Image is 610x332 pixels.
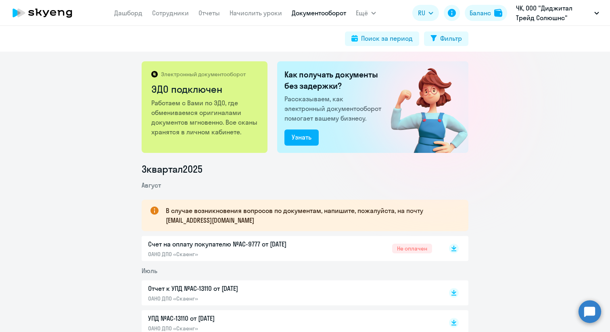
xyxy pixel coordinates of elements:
button: Узнать [284,129,319,146]
a: УПД №AC-13110 от [DATE]ОАНО ДПО «Скаенг» [148,313,432,332]
button: Фильтр [424,31,468,46]
span: RU [418,8,425,18]
p: ОАНО ДПО «Скаенг» [148,325,318,332]
span: Ещё [356,8,368,18]
h2: Как получать документы без задержки? [284,69,384,92]
span: Август [142,181,161,189]
button: ЧК, ООО "Диджитал Трейд Солюшнс" [512,3,603,23]
a: Отчеты [198,9,220,17]
p: Счет на оплату покупателю №AC-9777 от [DATE] [148,239,318,249]
p: Электронный документооборот [161,71,246,78]
p: УПД №AC-13110 от [DATE] [148,313,318,323]
a: Сотрудники [152,9,189,17]
div: Поиск за период [361,33,413,43]
p: В случае возникновения вопросов по документам, напишите, пожалуйста, на почту [EMAIL_ADDRESS][DOM... [166,206,454,225]
div: Узнать [292,132,311,142]
a: Дашборд [114,9,142,17]
h2: ЭДО подключен [151,83,259,96]
span: Не оплачен [392,244,432,253]
button: Балансbalance [465,5,507,21]
span: Июль [142,267,157,275]
button: Поиск за период [345,31,419,46]
img: connected [378,61,468,153]
a: Документооборот [292,9,346,17]
img: balance [494,9,502,17]
p: Работаем с Вами по ЭДО, где обмениваемся оригиналами документов мгновенно. Все сканы хранятся в л... [151,98,259,137]
p: ОАНО ДПО «Скаенг» [148,295,318,302]
a: Счет на оплату покупателю №AC-9777 от [DATE]ОАНО ДПО «Скаенг»Не оплачен [148,239,432,258]
button: RU [412,5,439,21]
p: ЧК, ООО "Диджитал Трейд Солюшнс" [516,3,591,23]
div: Баланс [470,8,491,18]
a: Начислить уроки [230,9,282,17]
li: 3 квартал 2025 [142,163,468,175]
button: Ещё [356,5,376,21]
p: ОАНО ДПО «Скаенг» [148,251,318,258]
p: Отчет к УПД №AC-13110 от [DATE] [148,284,318,293]
a: Отчет к УПД №AC-13110 от [DATE]ОАНО ДПО «Скаенг» [148,284,432,302]
div: Фильтр [440,33,462,43]
p: Рассказываем, как электронный документооборот помогает вашему бизнесу. [284,94,384,123]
